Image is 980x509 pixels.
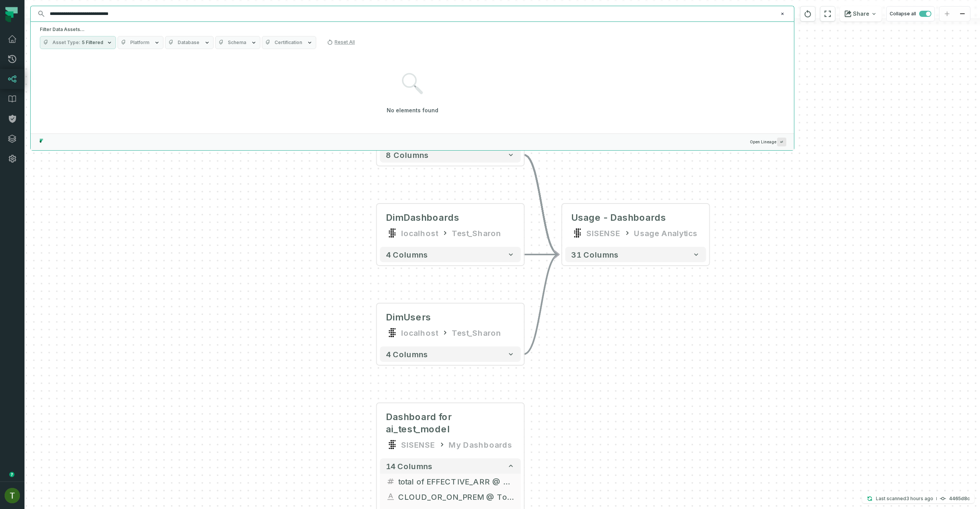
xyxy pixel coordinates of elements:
div: localhost [401,327,438,339]
span: 31 columns [571,250,619,259]
h4: No elements found [387,107,438,114]
g: Edge from 561925c30b11520a63f465bc16ad85e2 to 649371df5f5a1de45e8a0b8c70555f51 [524,254,559,354]
h4: 4465d8c [949,496,970,501]
span: total of EFFECTIVE_ARR @ Total of EFFECTIVE_ARR [398,476,514,487]
button: Platform [118,36,163,49]
h5: Filter Data Assets... [40,26,785,33]
button: Collapse all [886,6,935,21]
span: Database [178,39,199,46]
button: CLOUD_OR_ON_PREM @ Total of EFFECTIVE_ARR by CLOUD_OR_ON_PREM [380,489,521,504]
div: SISENSE [401,438,435,451]
g: Edge from c181feec0c92cf71915a0af9f318af49 to 649371df5f5a1de45e8a0b8c70555f51 [524,155,559,254]
span: Schema [228,39,246,46]
span: Certification [274,39,302,46]
span: Asset Type [52,39,80,46]
span: CLOUD_OR_ON_PREM @ Total of EFFECTIVE_ARR by CLOUD_OR_ON_PREM [398,491,514,502]
relative-time: Sep 29, 2025, 12:42 PM GMT+3 [906,496,933,501]
button: Schema [215,36,260,49]
div: DimDashboards [386,212,459,224]
button: Certification [262,36,316,49]
span: string [386,492,395,501]
button: Asset Type5 Filtered [40,36,116,49]
button: total of EFFECTIVE_ARR @ Total of EFFECTIVE_ARR [380,474,521,489]
span: 8 columns [386,150,429,159]
span: 4 columns [386,350,428,359]
div: My Dashboards [449,438,512,451]
button: Database [165,36,214,49]
button: Last scanned[DATE] 12:42:53 PM4465d8c [862,494,974,503]
button: Clear search query [779,10,786,18]
div: Test_Sharon [452,227,501,239]
button: Reset All [324,36,358,48]
span: Press ↵ to add a new Data Asset to the graph [777,138,786,146]
button: zoom out [955,7,970,21]
div: Suggestions [31,54,794,133]
span: Platform [130,39,149,46]
span: 4 columns [386,250,428,259]
button: Share [840,6,882,21]
div: Usage - Dashboards [571,212,666,224]
div: localhost [401,227,438,239]
p: Last scanned [876,495,933,502]
span: decimal [386,477,395,486]
img: avatar of Tomer Galun [5,488,20,503]
div: SISENSE [586,227,620,239]
span: 14 columns [386,461,433,471]
span: Open Lineage [750,138,786,146]
div: Test_Sharon [452,327,501,339]
div: Tooltip anchor [8,471,15,478]
div: Usage Analytics [634,227,697,239]
span: Dashboard for ai_test_model [386,411,514,435]
div: DimUsers [386,311,431,323]
span: 5 Filtered [82,39,103,46]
